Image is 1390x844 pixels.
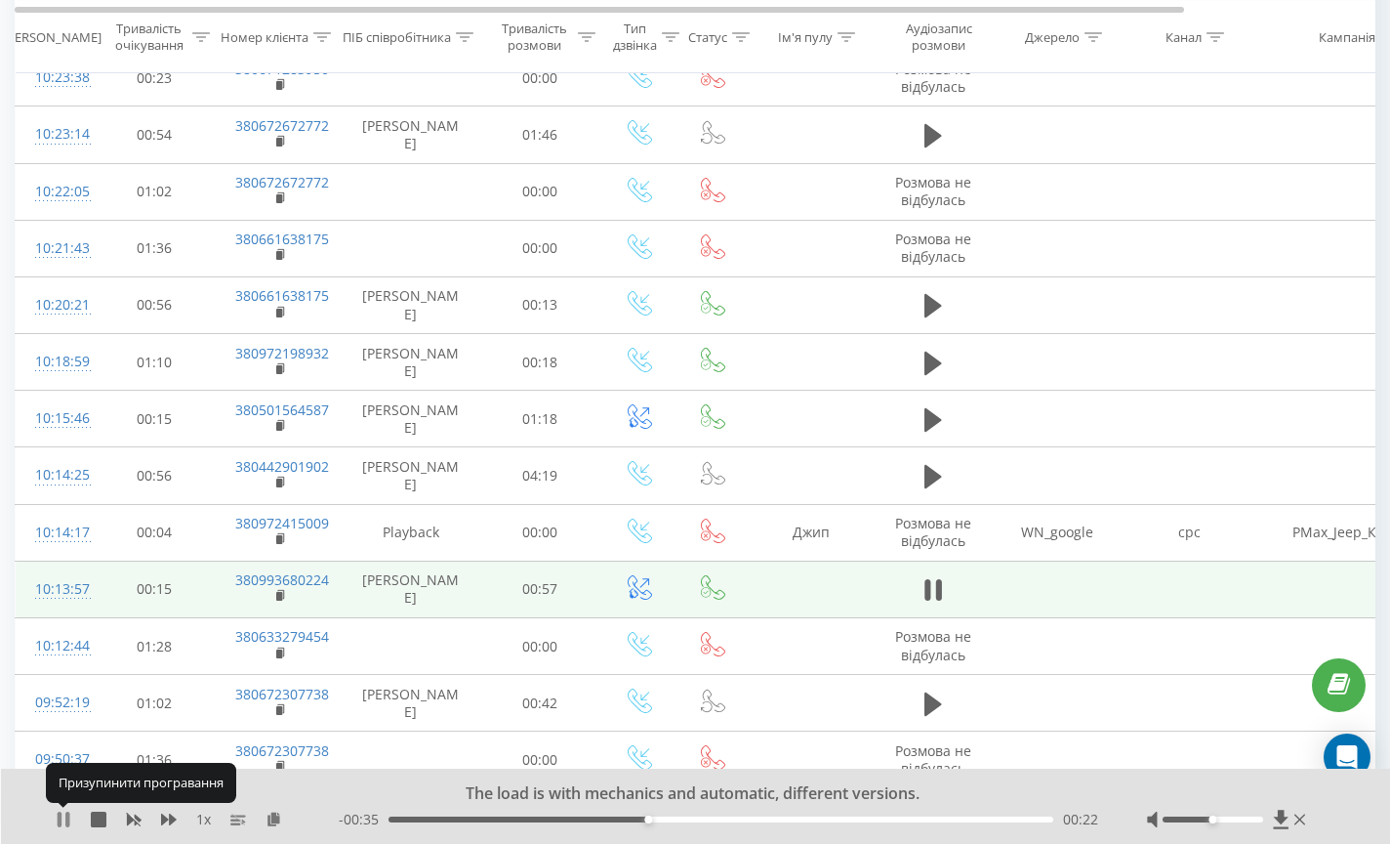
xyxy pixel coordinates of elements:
[343,561,479,617] td: [PERSON_NAME]
[479,163,601,220] td: 00:00
[94,675,216,732] td: 01:02
[35,59,74,97] div: 10:23:38
[35,400,74,438] div: 10:15:46
[895,60,971,96] span: Розмова не відбулась
[35,286,74,324] div: 10:20:21
[992,504,1124,561] td: WN_google
[479,675,601,732] td: 00:42
[35,570,74,609] div: 10:13:57
[94,334,216,391] td: 01:10
[343,447,479,504] td: [PERSON_NAME]
[1319,28,1375,45] div: Кампанія
[46,763,236,802] div: Призупинити програвання
[1025,28,1080,45] div: Джерело
[343,504,479,561] td: Playback
[895,514,971,550] span: Розмова не відбулась
[235,230,329,248] a: 380661638175
[235,401,329,419] a: 380501564587
[235,741,329,760] a: 380672307738
[94,561,216,617] td: 00:15
[235,457,329,476] a: 380442901902
[35,684,74,722] div: 09:52:19
[235,570,329,589] a: 380993680224
[196,810,211,829] span: 1 x
[35,115,74,153] div: 10:23:14
[94,391,216,447] td: 00:15
[479,618,601,675] td: 00:00
[35,343,74,381] div: 10:18:59
[235,116,329,135] a: 380672672772
[343,391,479,447] td: [PERSON_NAME]
[35,456,74,494] div: 10:14:25
[895,230,971,266] span: Розмова не відбулась
[496,21,573,54] div: Тривалість розмови
[479,334,601,391] td: 00:18
[35,627,74,665] div: 10:12:44
[35,514,74,552] div: 10:14:17
[479,276,601,333] td: 00:13
[343,28,451,45] div: ПІБ співробітника
[895,173,971,209] span: Розмова не відбулась
[235,173,329,191] a: 380672672772
[343,334,479,391] td: [PERSON_NAME]
[778,28,833,45] div: Ім'я пулу
[1165,28,1202,45] div: Канал
[35,740,74,779] div: 09:50:37
[479,732,601,788] td: 00:00
[235,344,329,362] a: 380972198932
[94,732,216,788] td: 01:36
[479,504,601,561] td: 00:00
[110,21,187,54] div: Тривалість очікування
[94,220,216,276] td: 01:36
[1063,810,1098,829] span: 00:22
[94,50,216,106] td: 00:23
[235,627,329,646] a: 380633279454
[235,286,329,305] a: 380661638175
[235,685,329,703] a: 380672307738
[895,627,971,663] span: Розмова не відбулась
[182,783,1185,805] div: The load is with mechanics and automatic, different versions.
[94,447,216,504] td: 00:56
[35,173,74,211] div: 10:22:05
[94,618,216,675] td: 01:28
[235,514,329,532] a: 380972415009
[35,230,74,268] div: 10:21:43
[891,21,986,54] div: Аудіозапис розмови
[613,21,657,54] div: Тип дзвінка
[895,741,971,778] span: Розмова не відбулась
[479,50,601,106] td: 00:00
[3,28,102,45] div: [PERSON_NAME]
[479,447,601,504] td: 04:19
[479,220,601,276] td: 00:00
[479,106,601,163] td: 01:46
[94,276,216,333] td: 00:56
[748,504,875,561] td: Джип
[94,163,216,220] td: 01:02
[1209,816,1217,823] div: Accessibility label
[221,28,308,45] div: Номер клієнта
[94,106,216,163] td: 00:54
[343,276,479,333] td: [PERSON_NAME]
[479,391,601,447] td: 01:18
[343,106,479,163] td: [PERSON_NAME]
[339,810,388,829] span: - 00:35
[644,816,652,823] div: Accessibility label
[94,504,216,561] td: 00:04
[343,675,479,732] td: [PERSON_NAME]
[1124,504,1255,561] td: cpc
[235,60,329,78] a: 380671283950
[688,28,727,45] div: Статус
[479,561,601,617] td: 00:57
[1324,734,1370,781] div: Open Intercom Messenger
